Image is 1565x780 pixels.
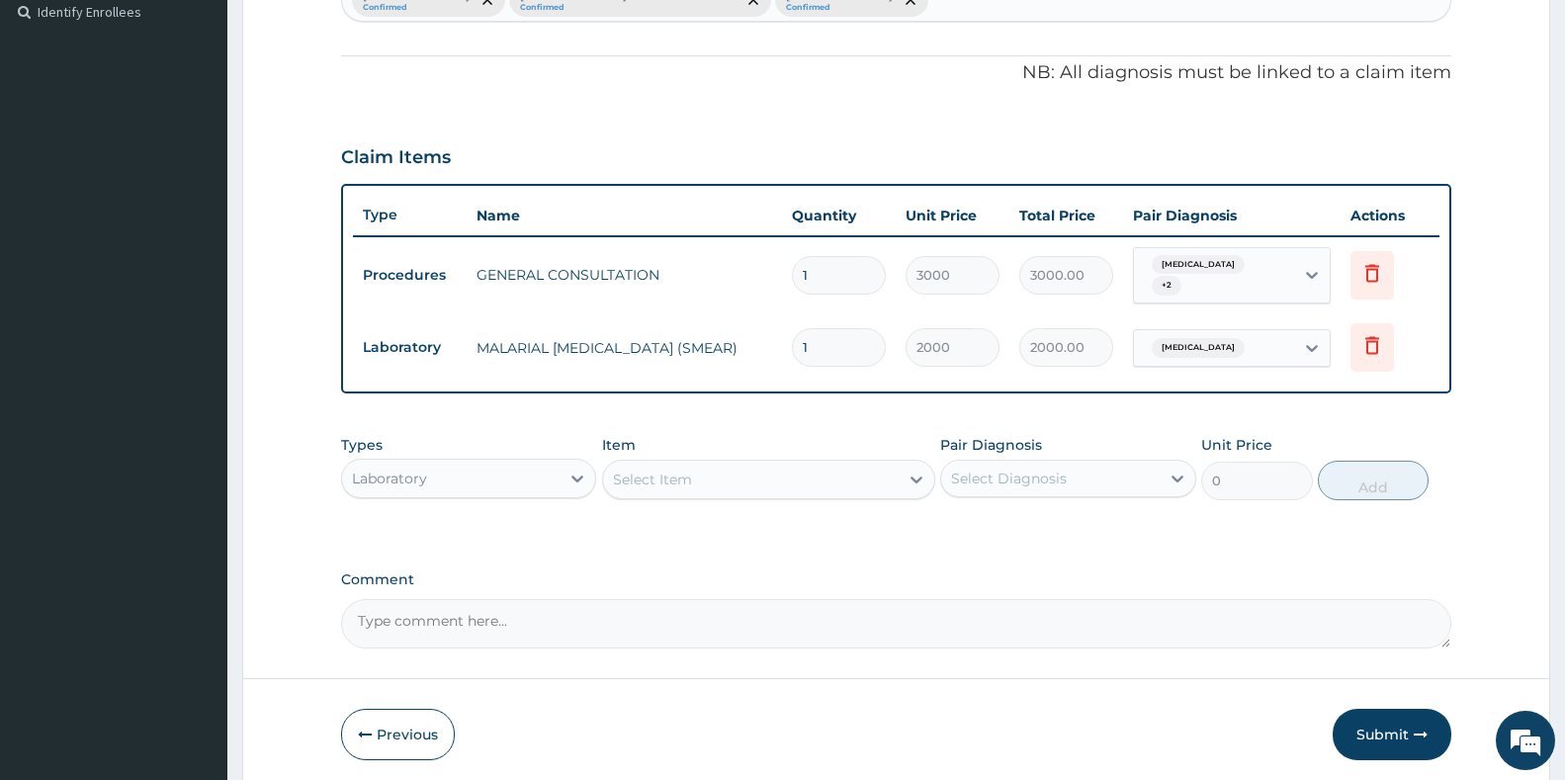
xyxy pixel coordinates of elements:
[341,571,1451,588] label: Comment
[1341,196,1439,235] th: Actions
[1318,461,1429,500] button: Add
[951,469,1067,488] div: Select Diagnosis
[353,257,467,294] td: Procedures
[341,709,455,760] button: Previous
[520,3,736,13] small: Confirmed
[10,540,377,609] textarea: Type your message and hit 'Enter'
[940,435,1042,455] label: Pair Diagnosis
[1152,338,1245,358] span: [MEDICAL_DATA]
[1009,196,1123,235] th: Total Price
[1123,196,1341,235] th: Pair Diagnosis
[1152,276,1181,296] span: + 2
[613,470,692,489] div: Select Item
[1152,255,1245,275] span: [MEDICAL_DATA]
[467,255,782,295] td: GENERAL CONSULTATION
[896,196,1009,235] th: Unit Price
[341,437,383,454] label: Types
[353,329,467,366] td: Laboratory
[37,99,80,148] img: d_794563401_company_1708531726252_794563401
[786,3,893,13] small: Confirmed
[467,196,782,235] th: Name
[1201,435,1272,455] label: Unit Price
[352,469,427,488] div: Laboratory
[324,10,372,57] div: Minimize live chat window
[363,3,470,13] small: Confirmed
[103,111,332,136] div: Chat with us now
[115,249,273,449] span: We're online!
[467,328,782,368] td: MALARIAL [MEDICAL_DATA] (SMEAR)
[341,147,451,169] h3: Claim Items
[602,435,636,455] label: Item
[782,196,896,235] th: Quantity
[1333,709,1451,760] button: Submit
[353,197,467,233] th: Type
[341,60,1451,86] p: NB: All diagnosis must be linked to a claim item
